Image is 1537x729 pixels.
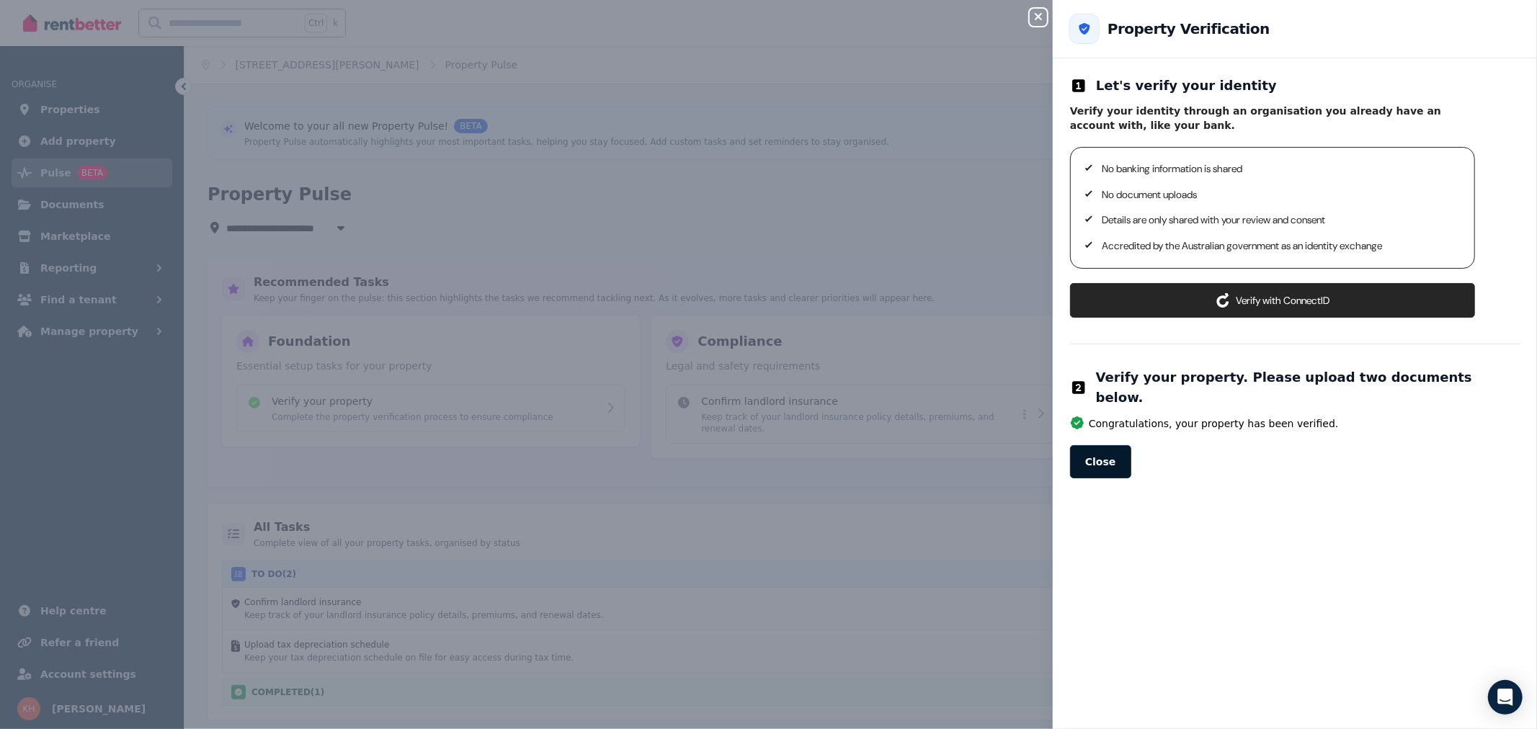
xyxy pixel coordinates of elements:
p: No banking information is shared [1102,162,1458,176]
button: Verify with ConnectID [1070,283,1475,318]
p: Details are only shared with your review and consent [1102,213,1458,228]
p: Accredited by the Australian government as an identity exchange [1102,239,1458,254]
h2: Verify your property. Please upload two documents below. [1096,367,1520,408]
h2: Property Verification [1108,19,1270,39]
p: Verify your identity through an organisation you already have an account with, like your bank. [1070,104,1475,133]
h2: Let's verify your identity [1096,76,1277,96]
p: No document uploads [1102,188,1458,202]
div: Open Intercom Messenger [1488,680,1523,715]
span: Congratulations, your property has been verified. [1089,416,1339,431]
button: Close [1070,445,1131,478]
